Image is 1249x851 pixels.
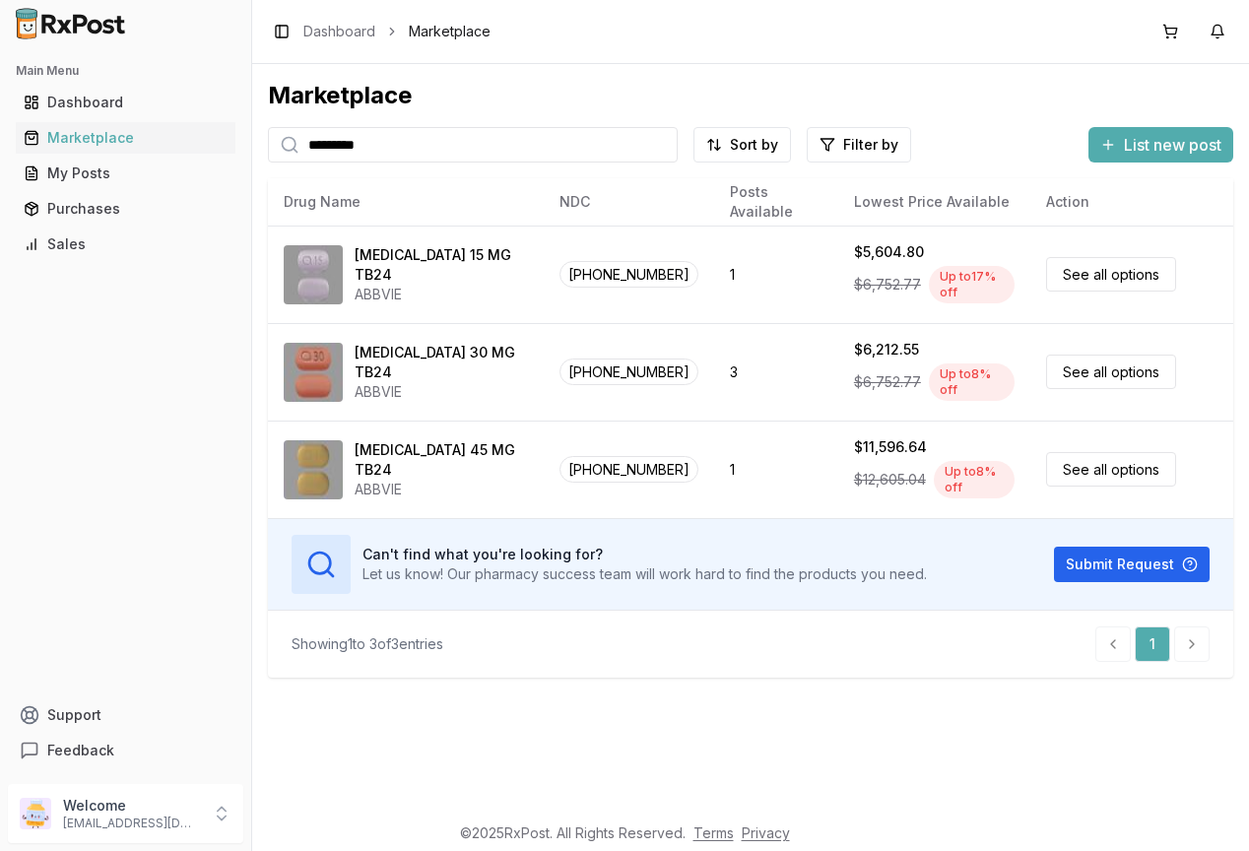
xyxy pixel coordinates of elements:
[292,634,443,654] div: Showing 1 to 3 of 3 entries
[8,733,243,768] button: Feedback
[838,178,1030,226] th: Lowest Price Available
[24,128,228,148] div: Marketplace
[63,796,200,816] p: Welcome
[8,8,134,39] img: RxPost Logo
[268,178,544,226] th: Drug Name
[355,245,528,285] div: [MEDICAL_DATA] 15 MG TB24
[24,93,228,112] div: Dashboard
[854,340,919,360] div: $6,212.55
[355,382,528,402] div: ABBVIE
[8,193,243,225] button: Purchases
[20,798,51,829] img: User avatar
[1088,127,1233,163] button: List new post
[929,363,1015,401] div: Up to 8 % off
[854,470,926,490] span: $12,605.04
[355,440,528,480] div: [MEDICAL_DATA] 45 MG TB24
[714,421,838,518] td: 1
[1054,547,1210,582] button: Submit Request
[693,824,734,841] a: Terms
[559,261,698,288] span: [PHONE_NUMBER]
[1030,178,1233,226] th: Action
[268,80,1233,111] div: Marketplace
[16,156,235,191] a: My Posts
[24,164,228,183] div: My Posts
[807,127,911,163] button: Filter by
[714,226,838,323] td: 1
[843,135,898,155] span: Filter by
[1046,355,1176,389] a: See all options
[929,266,1015,303] div: Up to 17 % off
[854,372,921,392] span: $6,752.77
[47,741,114,760] span: Feedback
[1088,137,1233,157] a: List new post
[355,480,528,499] div: ABBVIE
[8,122,243,154] button: Marketplace
[714,323,838,421] td: 3
[24,234,228,254] div: Sales
[24,199,228,219] div: Purchases
[693,127,791,163] button: Sort by
[559,456,698,483] span: [PHONE_NUMBER]
[8,697,243,733] button: Support
[284,440,343,499] img: Rinvoq 45 MG TB24
[16,85,235,120] a: Dashboard
[1046,452,1176,487] a: See all options
[544,178,714,226] th: NDC
[730,135,778,155] span: Sort by
[1046,257,1176,292] a: See all options
[284,343,343,402] img: Rinvoq 30 MG TB24
[854,275,921,295] span: $6,752.77
[854,242,924,262] div: $5,604.80
[8,87,243,118] button: Dashboard
[559,359,698,385] span: [PHONE_NUMBER]
[16,191,235,227] a: Purchases
[16,120,235,156] a: Marketplace
[854,437,927,457] div: $11,596.64
[303,22,491,41] nav: breadcrumb
[8,229,243,260] button: Sales
[362,545,927,564] h3: Can't find what you're looking for?
[1124,133,1221,157] span: List new post
[284,245,343,304] img: Rinvoq 15 MG TB24
[1095,626,1210,662] nav: pagination
[303,22,375,41] a: Dashboard
[16,63,235,79] h2: Main Menu
[742,824,790,841] a: Privacy
[362,564,927,584] p: Let us know! Our pharmacy success team will work hard to find the products you need.
[63,816,200,831] p: [EMAIL_ADDRESS][DOMAIN_NAME]
[714,178,838,226] th: Posts Available
[934,461,1015,498] div: Up to 8 % off
[1135,626,1170,662] a: 1
[8,158,243,189] button: My Posts
[16,227,235,262] a: Sales
[355,285,528,304] div: ABBVIE
[409,22,491,41] span: Marketplace
[355,343,528,382] div: [MEDICAL_DATA] 30 MG TB24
